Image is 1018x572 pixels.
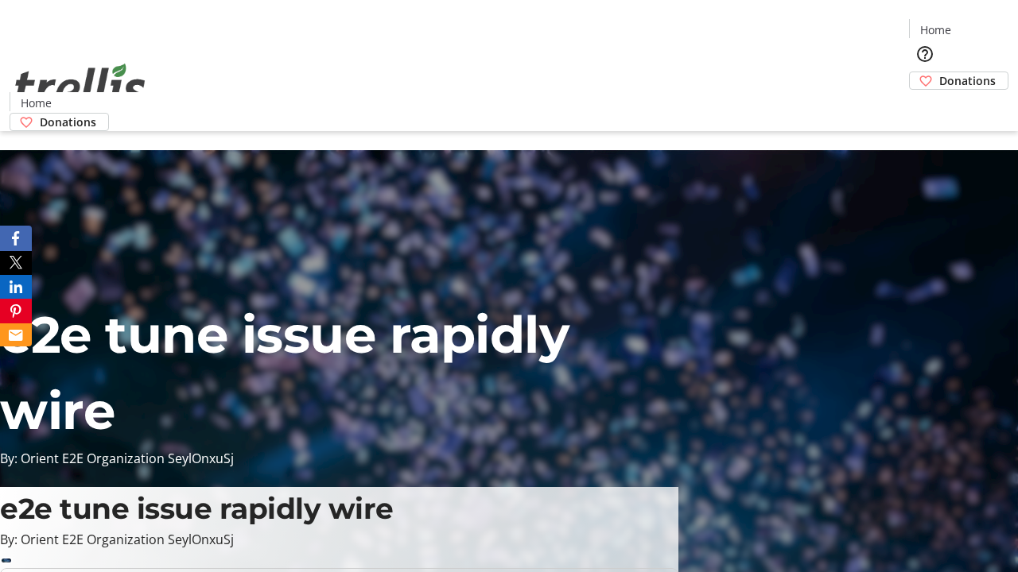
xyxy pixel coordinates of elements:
img: Orient E2E Organization SeylOnxuSj's Logo [10,46,151,126]
a: Donations [909,71,1008,90]
a: Donations [10,113,109,131]
span: Donations [40,114,96,130]
a: Home [10,95,61,111]
button: Cart [909,90,941,122]
a: Home [910,21,961,38]
button: Help [909,38,941,70]
span: Donations [939,72,996,89]
span: Home [21,95,52,111]
span: Home [920,21,951,38]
